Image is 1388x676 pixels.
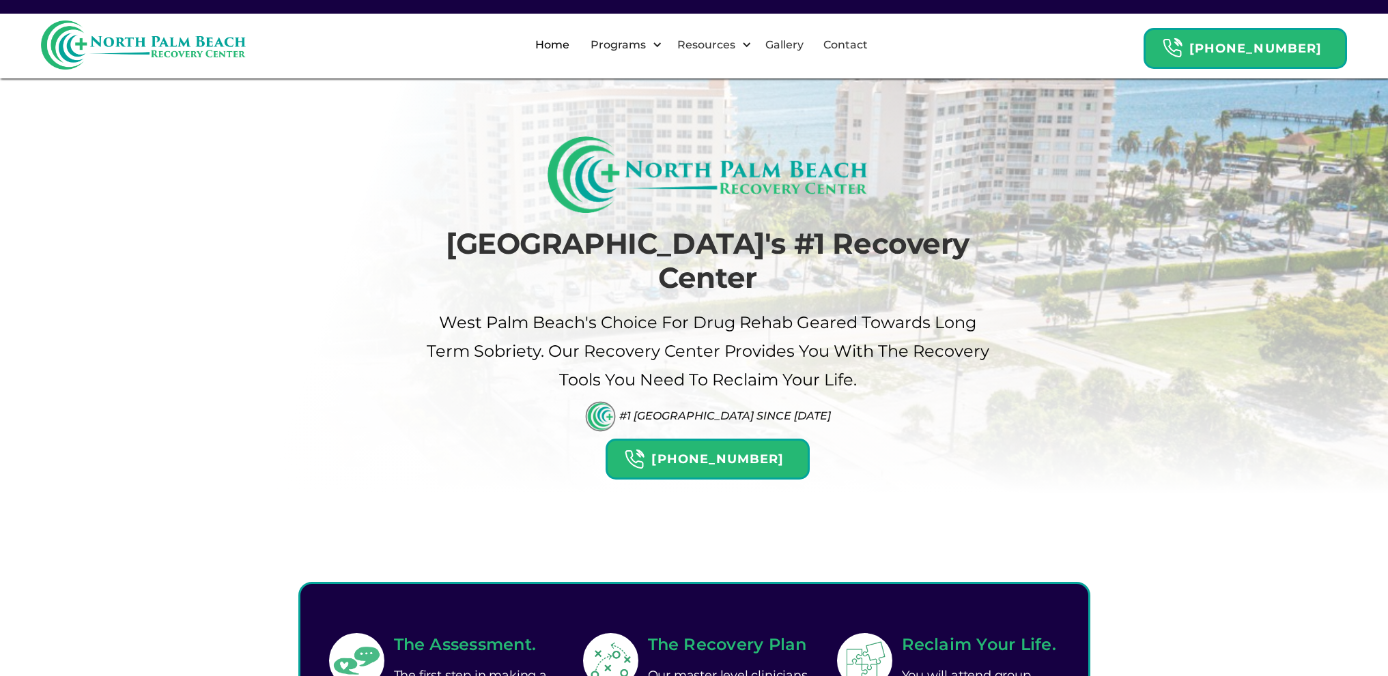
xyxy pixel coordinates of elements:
strong: [PHONE_NUMBER] [1189,41,1322,56]
div: Resources [674,37,739,53]
p: West palm beach's Choice For drug Rehab Geared Towards Long term sobriety. Our Recovery Center pr... [425,308,991,394]
img: Header Calendar Icons [1162,38,1182,59]
h2: Reclaim Your Life. [902,632,1075,657]
div: #1 [GEOGRAPHIC_DATA] Since [DATE] [619,409,831,422]
h2: The Assessment. [394,632,567,657]
a: Home [527,23,578,67]
div: Programs [587,37,649,53]
a: Header Calendar Icons[PHONE_NUMBER] [1144,21,1347,69]
strong: [PHONE_NUMBER] [651,452,784,467]
h1: [GEOGRAPHIC_DATA]'s #1 Recovery Center [425,226,991,295]
div: Resources [666,23,755,67]
a: Gallery [757,23,812,67]
img: North Palm Beach Recovery Logo (Rectangle) [548,136,868,213]
h2: The Recovery Plan [648,632,821,657]
div: Programs [579,23,666,67]
a: Header Calendar Icons[PHONE_NUMBER] [606,432,809,480]
a: Contact [815,23,876,67]
img: Header Calendar Icons [624,449,645,470]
